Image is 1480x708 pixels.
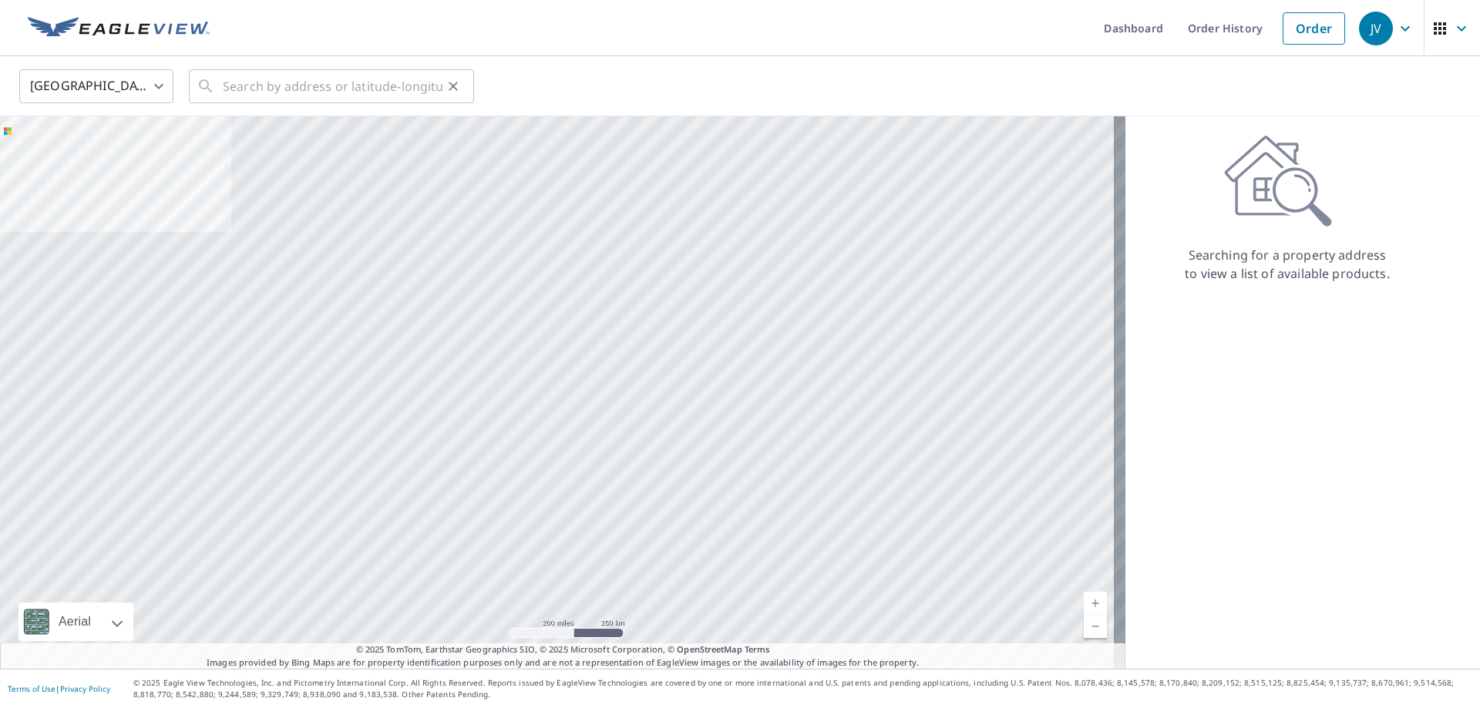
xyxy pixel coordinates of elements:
div: JV [1359,12,1393,45]
div: [GEOGRAPHIC_DATA] [19,65,173,108]
div: Aerial [18,602,133,641]
p: | [8,684,110,693]
p: © 2025 Eagle View Technologies, Inc. and Pictometry International Corp. All Rights Reserved. Repo... [133,677,1472,700]
button: Clear [442,75,464,97]
a: Order [1283,12,1345,45]
a: Terms of Use [8,683,55,694]
img: EV Logo [28,17,210,40]
span: © 2025 TomTom, Earthstar Geographics SIO, © 2025 Microsoft Corporation, © [356,643,770,656]
a: Privacy Policy [60,683,110,694]
div: Aerial [54,602,96,641]
a: Current Level 5, Zoom Out [1084,615,1107,638]
p: Searching for a property address to view a list of available products. [1184,246,1391,283]
a: OpenStreetMap [677,643,742,655]
input: Search by address or latitude-longitude [223,65,442,108]
a: Current Level 5, Zoom In [1084,592,1107,615]
a: Terms [745,643,770,655]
